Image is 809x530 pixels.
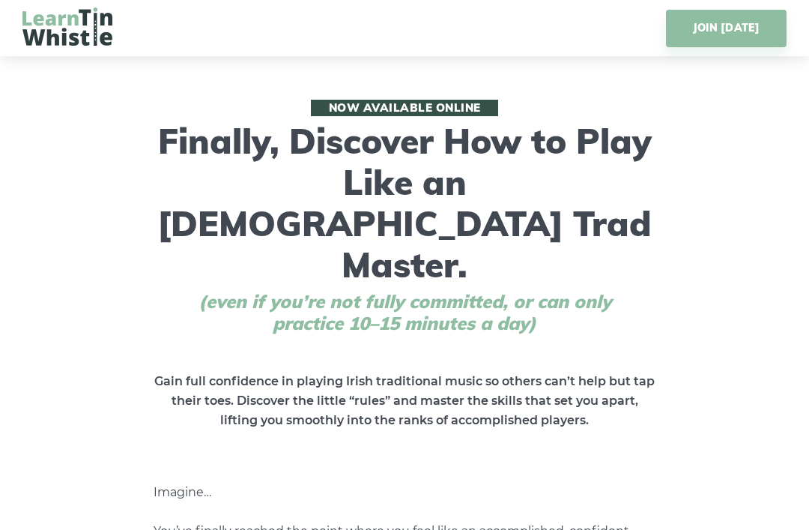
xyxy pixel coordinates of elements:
span: (even if you’re not fully committed, or can only practice 10–15 minutes a day) [169,291,640,334]
span: Now available online [311,100,498,116]
strong: Gain full confidence in playing Irish traditional music so others can’t help but tap their toes. ... [154,374,655,427]
h1: Finally, Discover How to Play Like an [DEMOGRAPHIC_DATA] Trad Master. [146,100,663,334]
a: JOIN [DATE] [666,10,787,47]
img: LearnTinWhistle.com [22,7,112,46]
